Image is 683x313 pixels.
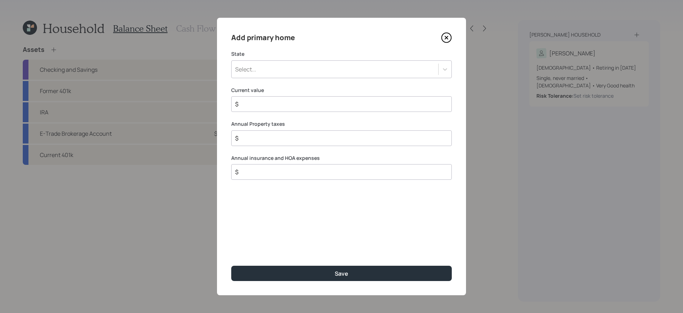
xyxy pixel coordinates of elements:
[231,266,452,281] button: Save
[231,87,452,94] label: Current value
[231,120,452,128] label: Annual Property taxes
[335,270,348,277] div: Save
[231,32,295,43] h4: Add primary home
[235,65,256,73] div: Select...
[231,155,452,162] label: Annual insurance and HOA expenses
[231,50,452,58] label: State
